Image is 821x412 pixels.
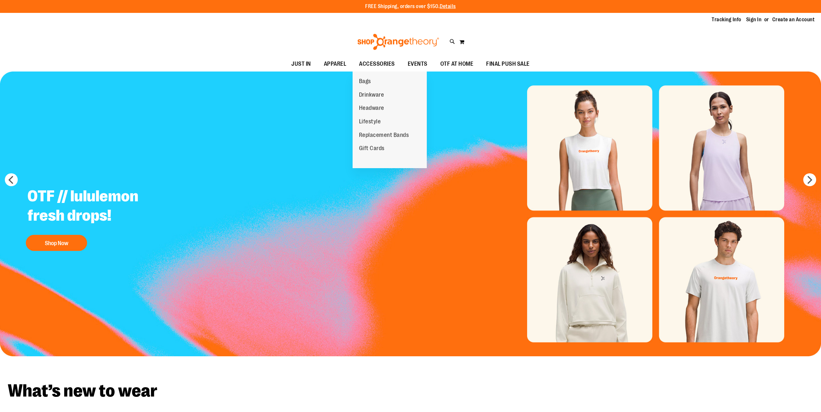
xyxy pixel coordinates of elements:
[359,132,409,140] span: Replacement Bands
[8,382,813,400] h2: What’s new to wear
[486,57,530,71] span: FINAL PUSH SALE
[365,3,456,10] p: FREE Shipping, orders over $150.
[26,235,87,251] button: Shop Now
[440,4,456,9] a: Details
[440,57,474,71] span: OTF AT HOME
[359,91,384,100] span: Drinkware
[359,118,381,126] span: Lifestyle
[356,34,440,50] img: Shop Orangetheory
[359,78,371,86] span: Bags
[23,182,183,254] a: OTF // lululemon fresh drops! Shop Now
[712,16,741,23] a: Tracking Info
[408,57,427,71] span: EVENTS
[359,105,384,113] span: Headware
[803,173,816,186] button: next
[324,57,346,71] span: APPAREL
[291,57,311,71] span: JUST IN
[23,182,183,232] h2: OTF // lululemon fresh drops!
[5,173,18,186] button: prev
[772,16,815,23] a: Create an Account
[359,145,385,153] span: Gift Cards
[746,16,762,23] a: Sign In
[359,57,395,71] span: ACCESSORIES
